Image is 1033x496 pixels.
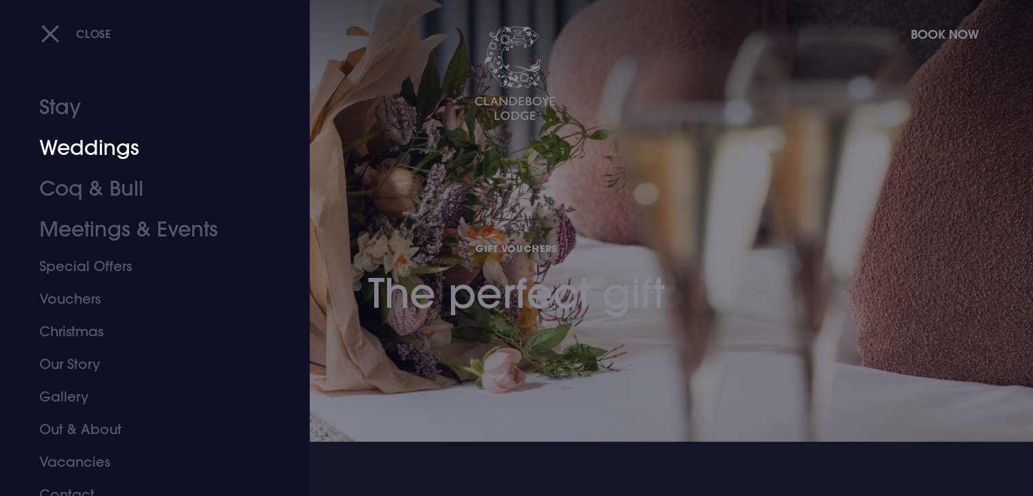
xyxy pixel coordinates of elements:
span: Close [76,26,111,41]
a: Vouchers [39,283,254,315]
a: Meetings & Events [39,209,254,250]
a: Weddings [39,128,254,169]
a: Christmas [39,315,254,348]
a: Special Offers [39,250,254,283]
a: Stay [39,87,254,128]
a: Out & About [39,413,254,446]
button: Close [41,20,111,48]
a: Our Story [39,348,254,380]
a: Gallery [39,380,254,413]
a: Vacancies [39,446,254,478]
a: Coq & Bull [39,169,254,209]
